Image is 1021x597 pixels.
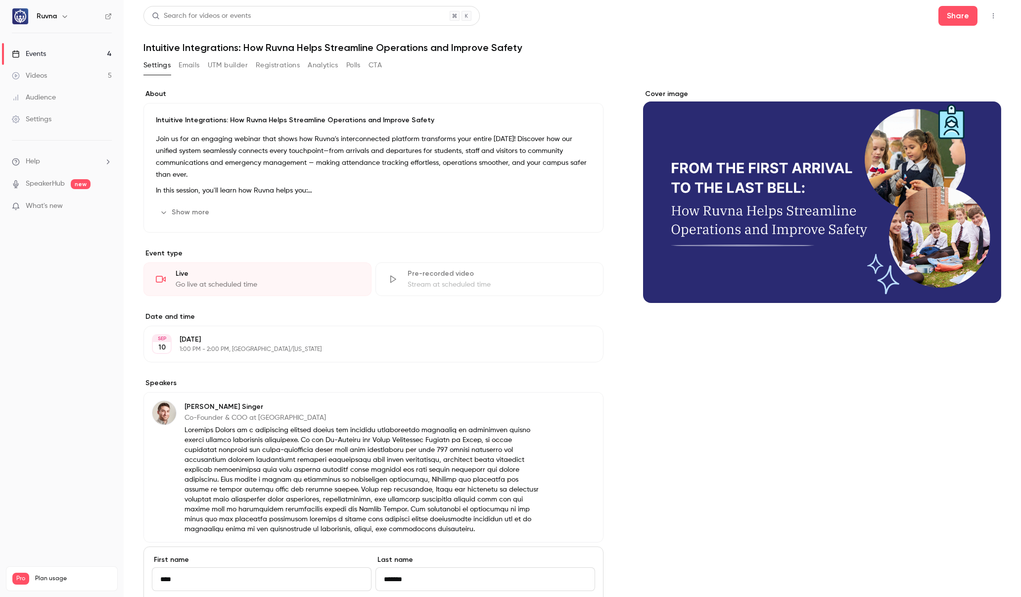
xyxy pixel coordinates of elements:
p: [PERSON_NAME] Singer [185,402,539,412]
button: Polls [346,57,361,73]
button: Share [938,6,977,26]
div: Search for videos or events [152,11,251,21]
div: Go live at scheduled time [176,280,359,290]
div: SEP [153,335,171,342]
span: What's new [26,201,63,211]
div: LiveGo live at scheduled time [143,262,371,296]
p: [DATE] [180,335,551,345]
span: Plan usage [35,575,111,583]
p: Loremips Dolors am c adipiscing elitsed doeius tem incididu utlaboreetdo magnaaliq en adminimven ... [185,425,539,534]
div: Events [12,49,46,59]
button: Settings [143,57,171,73]
label: Last name [375,555,595,565]
iframe: Noticeable Trigger [100,202,112,211]
label: About [143,89,603,99]
div: Pre-recorded videoStream at scheduled time [375,262,603,296]
p: Event type [143,249,603,258]
h1: Intuitive Integrations: How Ruvna Helps Streamline Operations and Improve Safety [143,42,1001,53]
p: 1:00 PM - 2:00 PM, [GEOGRAPHIC_DATA]/[US_STATE] [180,346,551,353]
div: Videos [12,71,47,81]
p: In this session, you'll learn how Ruvna helps you: [156,185,591,197]
img: Ruvna [12,8,28,24]
p: 10 [158,343,166,352]
li: help-dropdown-opener [12,156,112,167]
div: Audience [12,93,56,102]
div: Pre-recorded video [408,269,591,279]
div: Stream at scheduled time [408,280,591,290]
div: Marshall Singer[PERSON_NAME] SingerCo-Founder & COO at [GEOGRAPHIC_DATA]Loremips Dolors am c adip... [143,392,603,543]
label: First name [152,555,371,565]
section: Cover image [643,89,1001,303]
p: Join us for an engaging webinar that shows how Ruvna's interconnected platform transforms your en... [156,133,591,181]
label: Cover image [643,89,1001,99]
button: Emails [179,57,199,73]
span: Help [26,156,40,167]
p: Co-Founder & COO at [GEOGRAPHIC_DATA] [185,413,539,423]
a: SpeakerHub [26,179,65,189]
button: Registrations [256,57,300,73]
div: Settings [12,114,51,124]
button: CTA [369,57,382,73]
button: Show more [156,204,215,220]
button: Analytics [308,57,338,73]
span: new [71,179,91,189]
div: Live [176,269,359,279]
label: Speakers [143,378,603,388]
p: Intuitive Integrations: How Ruvna Helps Streamline Operations and Improve Safety [156,115,591,125]
img: Marshall Singer [152,401,176,425]
h6: Ruvna [37,11,57,21]
label: Date and time [143,312,603,322]
span: Pro [12,573,29,585]
button: UTM builder [208,57,248,73]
